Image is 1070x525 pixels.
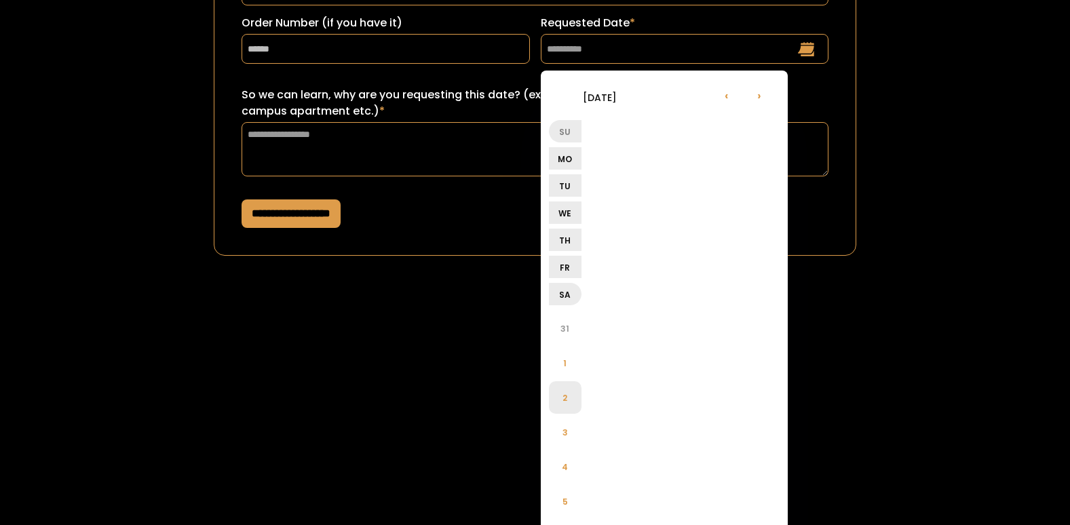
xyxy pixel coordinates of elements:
[549,381,581,414] li: 2
[549,229,581,251] li: Th
[549,256,581,278] li: Fr
[541,15,828,31] label: Requested Date
[549,283,581,305] li: Sa
[710,79,743,111] li: ‹
[743,79,776,111] li: ›
[242,15,529,31] label: Order Number (if you have it)
[549,485,581,518] li: 5
[549,81,651,113] li: [DATE]
[549,312,581,345] li: 31
[549,201,581,224] li: We
[549,416,581,448] li: 3
[549,147,581,170] li: Mo
[549,120,581,142] li: Su
[549,174,581,197] li: Tu
[242,87,828,119] label: So we can learn, why are you requesting this date? (ex: sorority recruitment, lease turn over for...
[549,347,581,379] li: 1
[549,450,581,483] li: 4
